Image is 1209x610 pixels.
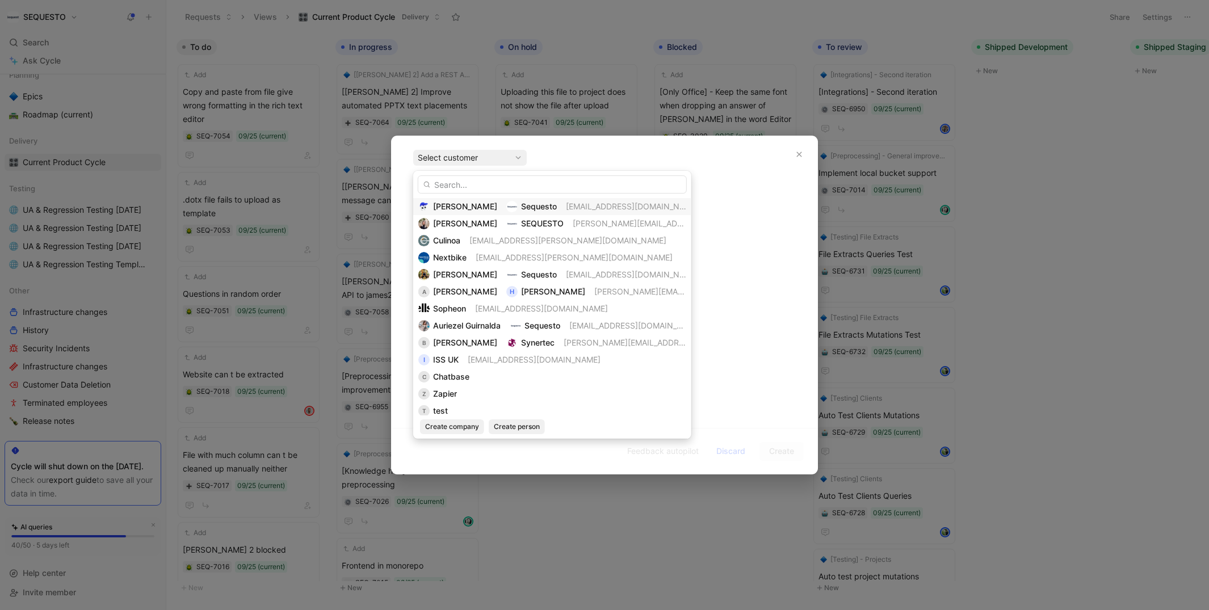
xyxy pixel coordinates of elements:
span: [PERSON_NAME] [433,218,497,228]
span: Synertec [521,338,555,347]
img: 8853127337383_9bc139a29f7be5a47216_192.jpg [418,269,430,280]
span: Sequesto [521,201,557,211]
img: logo [506,337,518,348]
input: Search... [418,175,687,193]
div: t [418,405,430,417]
img: logo [506,269,518,280]
span: [PERSON_NAME] [433,338,497,347]
span: Auriezel Guirnalda [433,321,501,330]
span: [PERSON_NAME] [521,287,585,296]
span: ISS UK [433,355,459,364]
span: [EMAIL_ADDRESS][DOMAIN_NAME] [475,304,608,313]
div: I [418,354,430,365]
img: logo [418,235,430,246]
img: logo [418,303,430,314]
span: [PERSON_NAME] [433,201,497,211]
button: Create person [489,419,545,434]
img: logo [506,218,518,229]
span: Nextbike [433,253,467,262]
img: logo [418,252,430,263]
span: Culinoa [433,235,460,245]
span: [PERSON_NAME][EMAIL_ADDRESS][PERSON_NAME][PERSON_NAME][DOMAIN_NAME] [594,287,920,296]
span: [EMAIL_ADDRESS][PERSON_NAME][DOMAIN_NAME] [469,235,666,245]
span: [PERSON_NAME] [433,287,497,296]
img: 7685993478128_ed1a6d0921ce92c4e1b1_192.jpg [418,320,430,331]
div: A [418,286,430,297]
img: logo [510,320,521,331]
span: Zapier [433,389,457,398]
span: [PERSON_NAME][EMAIL_ADDRESS][PERSON_NAME][DOMAIN_NAME] [564,338,825,347]
span: Create company [425,421,479,432]
span: Create person [494,421,540,432]
span: Chatbase [433,372,469,381]
div: Z [418,388,430,399]
span: [EMAIL_ADDRESS][DOMAIN_NAME] [566,201,699,211]
span: Sopheon [433,304,466,313]
span: [EMAIL_ADDRESS][PERSON_NAME][DOMAIN_NAME] [476,253,673,262]
span: [PERSON_NAME] [433,270,497,279]
img: 9392010969847_ac65115d3817a7502b0b_192.jpg [418,218,430,229]
span: [PERSON_NAME][EMAIL_ADDRESS][PERSON_NAME][DOMAIN_NAME] [573,218,834,228]
span: Sequesto [521,270,557,279]
img: teamqsg2i0ok5of8jn8l.png [418,201,430,212]
span: [EMAIL_ADDRESS][DOMAIN_NAME] [566,270,699,279]
div: H [506,286,518,297]
span: [EMAIL_ADDRESS][DOMAIN_NAME] [569,321,702,330]
img: logo [506,201,518,212]
span: Sequesto [524,321,560,330]
button: Create company [420,419,484,434]
span: SEQUESTO [521,218,564,228]
span: [EMAIL_ADDRESS][DOMAIN_NAME] [468,355,601,364]
div: C [418,371,430,382]
div: B [418,337,430,348]
span: test [433,406,448,415]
